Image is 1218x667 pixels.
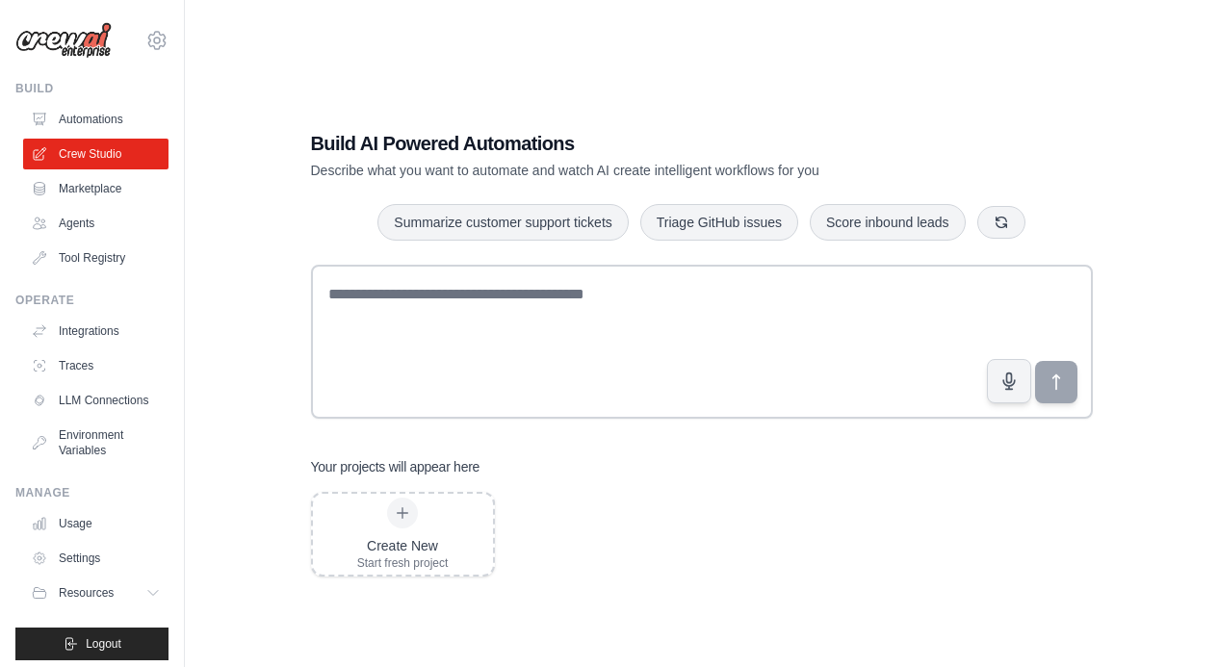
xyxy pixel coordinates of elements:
[987,359,1031,403] button: Click to speak your automation idea
[357,536,449,555] div: Create New
[23,208,168,239] a: Agents
[640,204,798,241] button: Triage GitHub issues
[23,577,168,608] button: Resources
[23,350,168,381] a: Traces
[59,585,114,601] span: Resources
[23,543,168,574] a: Settings
[311,130,958,157] h1: Build AI Powered Automations
[357,555,449,571] div: Start fresh project
[15,22,112,59] img: Logo
[23,243,168,273] a: Tool Registry
[23,385,168,416] a: LLM Connections
[311,161,958,180] p: Describe what you want to automate and watch AI create intelligent workflows for you
[23,173,168,204] a: Marketplace
[15,628,168,660] button: Logout
[23,316,168,346] a: Integrations
[23,508,168,539] a: Usage
[377,204,628,241] button: Summarize customer support tickets
[311,457,480,476] h3: Your projects will appear here
[15,293,168,308] div: Operate
[15,485,168,500] div: Manage
[23,139,168,169] a: Crew Studio
[86,636,121,652] span: Logout
[977,206,1025,239] button: Get new suggestions
[23,104,168,135] a: Automations
[810,204,966,241] button: Score inbound leads
[15,81,168,96] div: Build
[23,420,168,466] a: Environment Variables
